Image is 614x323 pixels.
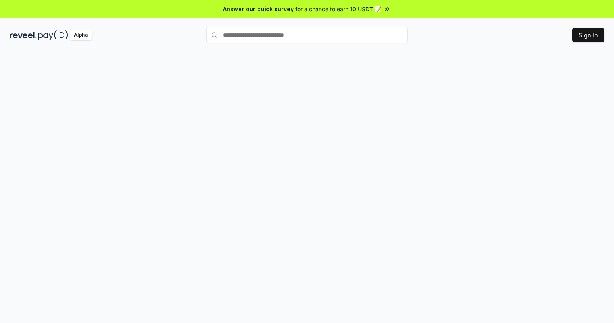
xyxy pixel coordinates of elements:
span: Answer our quick survey [223,5,294,13]
div: Alpha [70,30,92,40]
img: pay_id [38,30,68,40]
span: for a chance to earn 10 USDT 📝 [295,5,381,13]
button: Sign In [572,28,604,42]
img: reveel_dark [10,30,37,40]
